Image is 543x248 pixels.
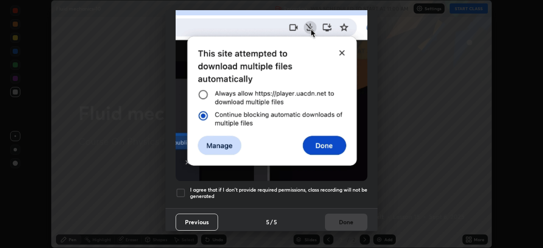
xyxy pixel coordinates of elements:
[266,217,269,226] h4: 5
[274,217,277,226] h4: 5
[176,214,218,231] button: Previous
[190,187,367,200] h5: I agree that if I don't provide required permissions, class recording will not be generated
[270,217,273,226] h4: /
